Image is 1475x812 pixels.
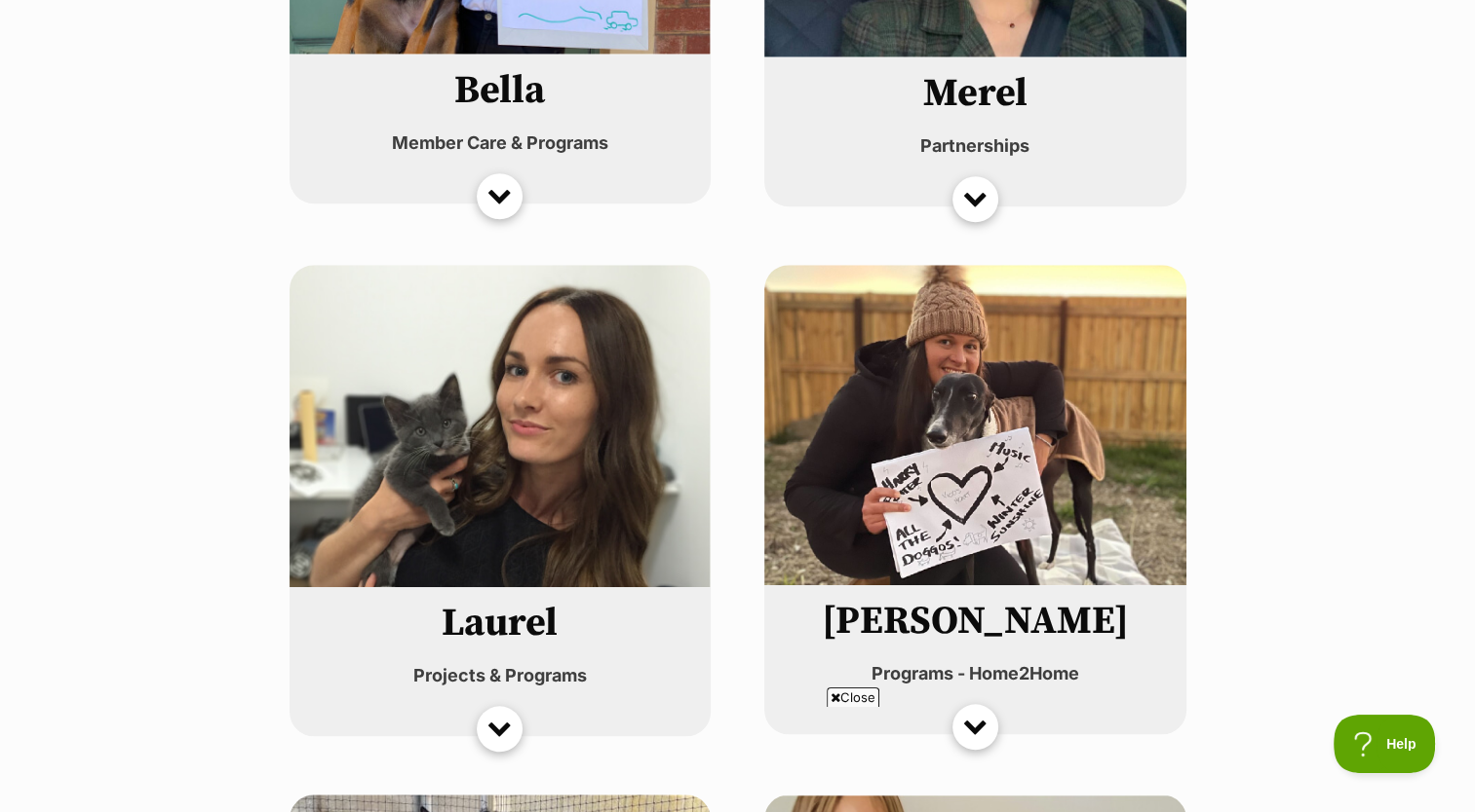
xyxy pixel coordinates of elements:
[764,265,1185,585] img: vicki-68975705f0bbe60d3df0cd330219c203bfd3d98e2b53377544001f1370999d36.jpg
[1334,715,1436,773] iframe: Help Scout Beacon - Open
[779,600,1171,643] h2: [PERSON_NAME]
[779,72,1171,115] h2: Merel
[304,662,696,689] h3: Projects & Programs
[290,265,711,587] img: laurel-fa7ab55f56f6e005a7043aba984176204625b5942e9626b0e556dce68cd5e8e2.jpg
[779,660,1171,687] h3: Programs - Home2Home
[779,132,1171,160] h3: Partnerships
[304,69,696,112] h2: Bella
[827,687,879,707] span: Close
[304,602,696,645] h2: Laurel
[383,715,1093,802] iframe: Advertisement
[304,129,696,157] h3: Member Care & Programs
